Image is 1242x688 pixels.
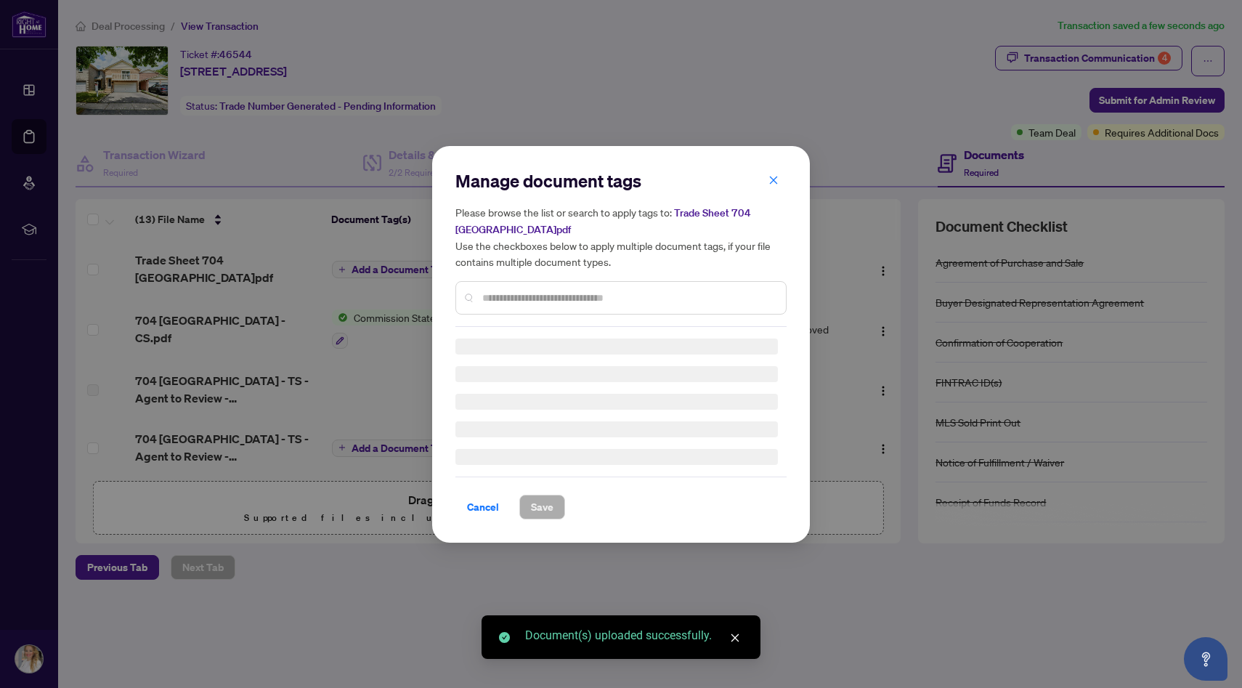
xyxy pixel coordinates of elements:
span: check-circle [499,632,510,643]
button: Save [519,495,565,519]
h5: Please browse the list or search to apply tags to: Use the checkboxes below to apply multiple doc... [455,204,787,270]
span: close [768,174,779,185]
a: Close [727,630,743,646]
div: Document(s) uploaded successfully. [525,627,743,644]
span: Cancel [467,495,499,519]
button: Cancel [455,495,511,519]
span: close [730,633,740,643]
button: Open asap [1184,637,1227,681]
span: Trade Sheet 704 [GEOGRAPHIC_DATA]pdf [455,206,751,236]
h2: Manage document tags [455,169,787,193]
